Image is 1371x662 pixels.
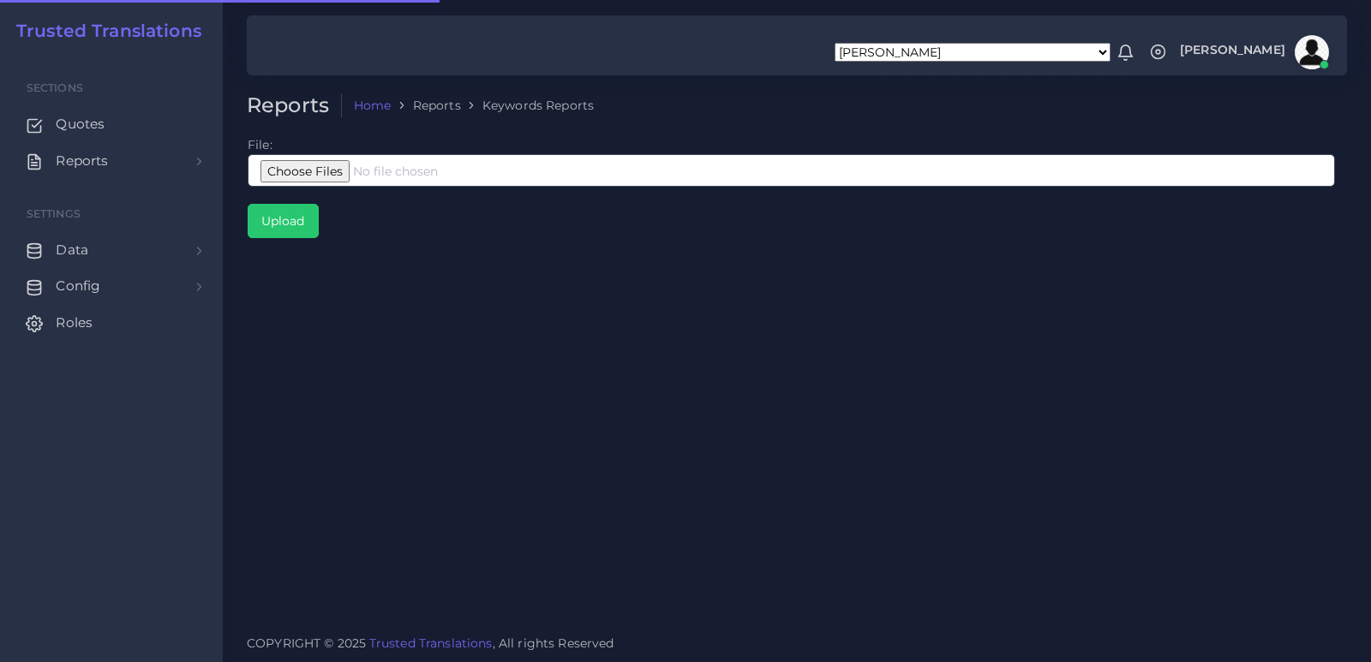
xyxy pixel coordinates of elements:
[247,135,1336,238] td: File:
[247,93,342,118] h2: Reports
[13,268,210,304] a: Config
[392,97,461,114] li: Reports
[493,635,614,653] span: , All rights Reserved
[461,97,594,114] li: Keywords Reports
[56,277,100,295] span: Config
[1295,35,1329,69] img: avatar
[56,115,105,134] span: Quotes
[4,21,201,41] a: Trusted Translations
[13,305,210,341] a: Roles
[248,205,318,237] input: Upload
[56,152,108,170] span: Reports
[354,97,392,114] a: Home
[247,635,614,653] span: COPYRIGHT © 2025
[13,143,210,179] a: Reports
[56,313,93,332] span: Roles
[13,232,210,268] a: Data
[369,635,493,651] a: Trusted Translations
[56,241,88,259] span: Data
[27,207,81,220] span: Settings
[13,106,210,142] a: Quotes
[1180,44,1285,56] span: [PERSON_NAME]
[1171,35,1335,69] a: [PERSON_NAME]avatar
[27,81,83,94] span: Sections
